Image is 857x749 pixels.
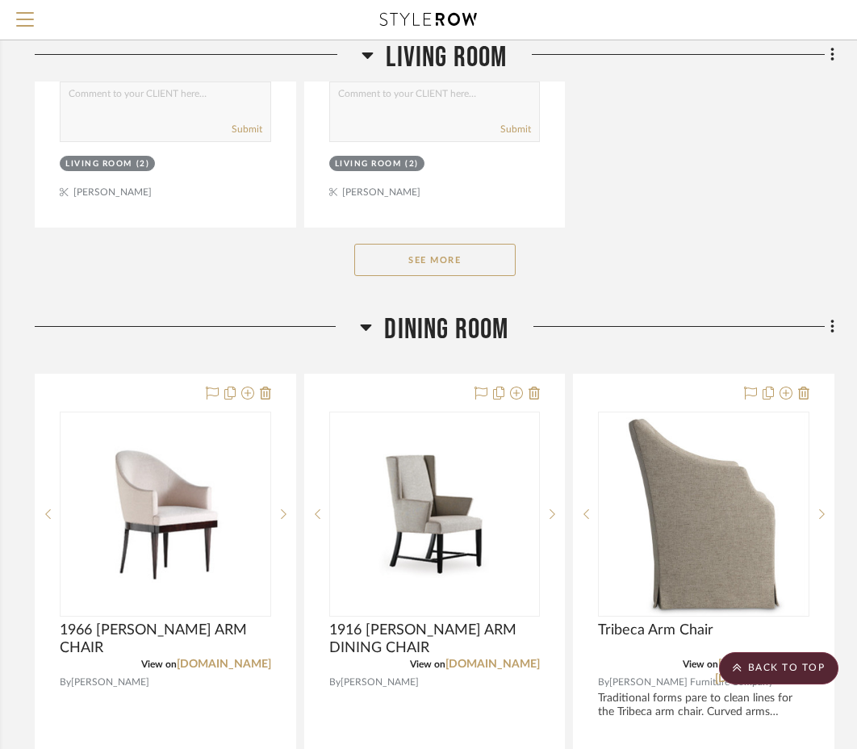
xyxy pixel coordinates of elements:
span: [PERSON_NAME] Furniture Company [609,675,773,690]
button: Submit [500,122,531,136]
span: 1966 [PERSON_NAME] ARM CHAIR [60,621,271,657]
div: Living Room [335,158,402,170]
a: [DOMAIN_NAME] [177,659,271,670]
span: View on [141,659,177,669]
span: By [60,675,71,690]
span: [PERSON_NAME] [341,675,419,690]
span: Dining Room [384,312,508,347]
div: 0 [599,412,809,616]
div: (2) [405,158,419,170]
span: Tribeca Arm Chair [598,621,713,639]
div: (2) [136,158,150,170]
span: [PERSON_NAME] [71,675,149,690]
img: 1916 FRAZIER ARM DINING CHAIR [331,440,539,589]
span: By [598,675,609,690]
span: By [329,675,341,690]
button: Submit [232,122,262,136]
span: View on [410,659,445,669]
scroll-to-top-button: BACK TO TOP [719,652,838,684]
img: Tribeca Arm Chair [603,413,805,615]
span: Living Room [386,40,507,75]
span: View on [683,659,718,669]
img: 1966 DENTON ARM CHAIR [61,440,270,589]
span: 1916 [PERSON_NAME] ARM DINING CHAIR [329,621,541,657]
a: [DOMAIN_NAME] [445,659,540,670]
div: Living Room [65,158,132,170]
button: See More [354,244,516,276]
